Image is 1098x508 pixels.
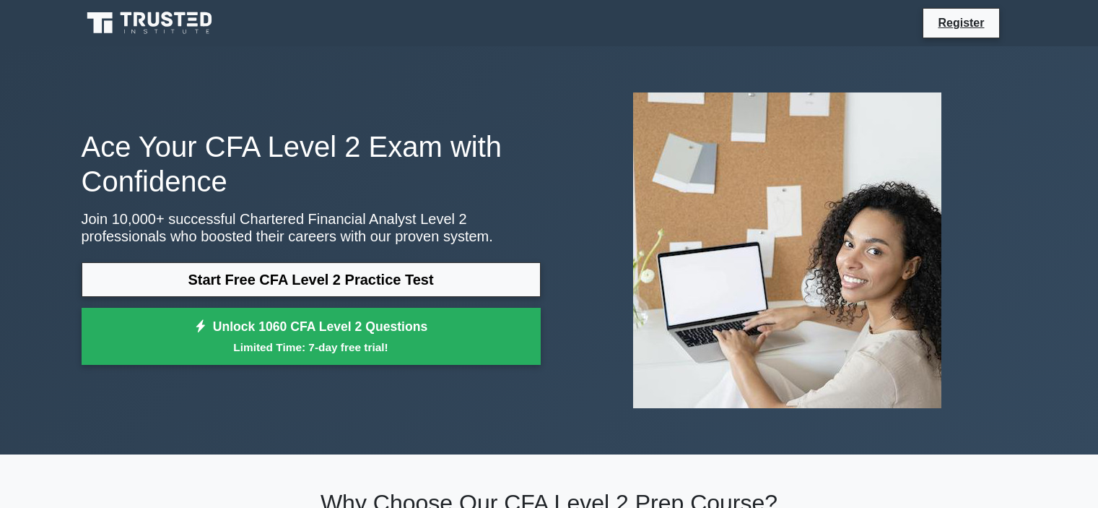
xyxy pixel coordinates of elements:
p: Join 10,000+ successful Chartered Financial Analyst Level 2 professionals who boosted their caree... [82,210,541,245]
a: Unlock 1060 CFA Level 2 QuestionsLimited Time: 7-day free trial! [82,308,541,366]
a: Start Free CFA Level 2 Practice Test [82,262,541,297]
small: Limited Time: 7-day free trial! [100,339,523,356]
h1: Ace Your CFA Level 2 Exam with Confidence [82,129,541,199]
a: Register [929,14,993,32]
